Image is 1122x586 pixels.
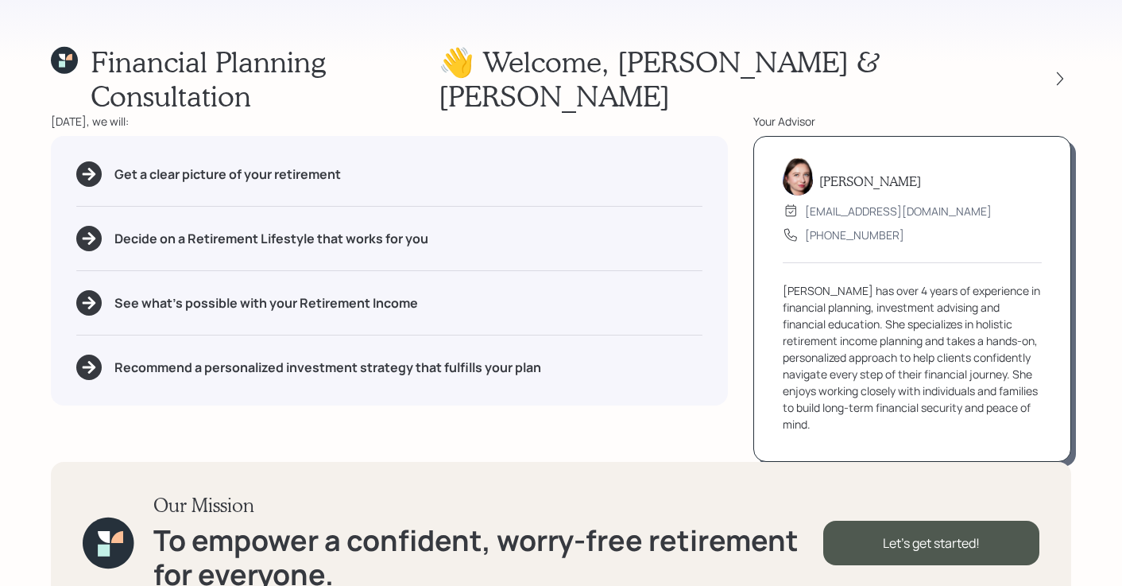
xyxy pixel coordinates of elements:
h5: Decide on a Retirement Lifestyle that works for you [114,231,428,246]
div: Your Advisor [753,113,1071,130]
img: aleksandra-headshot.png [783,157,813,196]
h5: Recommend a personalized investment strategy that fulfills your plan [114,360,541,375]
div: [DATE], we will: [51,113,728,130]
h3: Our Mission [153,494,823,517]
h1: Financial Planning Consultation [91,45,439,113]
h1: 👋 Welcome , [PERSON_NAME] & [PERSON_NAME] [439,45,1020,113]
h5: See what's possible with your Retirement Income [114,296,418,311]
div: [PHONE_NUMBER] [805,227,904,243]
h5: [PERSON_NAME] [819,173,921,188]
div: Let's get started! [823,521,1039,565]
div: [PERSON_NAME] has over 4 years of experience in financial planning, investment advising and finan... [783,282,1042,433]
h5: Get a clear picture of your retirement [114,167,341,182]
div: [EMAIL_ADDRESS][DOMAIN_NAME] [805,203,992,219]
